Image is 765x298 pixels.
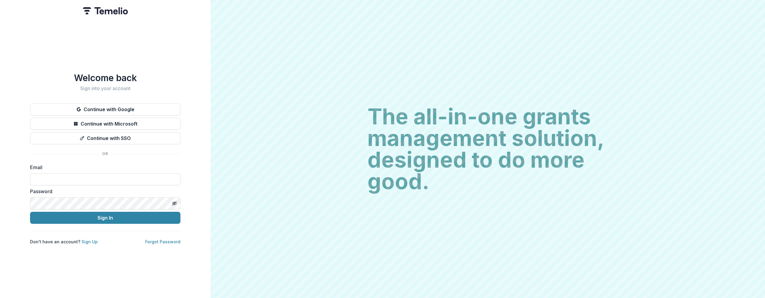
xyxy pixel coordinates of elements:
[30,86,180,91] h2: Sign into your account
[30,132,180,144] button: Continue with SSO
[83,7,128,14] img: Temelio
[30,212,180,224] button: Sign In
[30,164,177,171] label: Email
[81,239,98,244] a: Sign Up
[170,199,179,208] button: Toggle password visibility
[30,118,180,130] button: Continue with Microsoft
[30,239,98,245] p: Don't have an account?
[30,72,180,83] h1: Welcome back
[145,239,180,244] a: Forgot Password
[30,103,180,115] button: Continue with Google
[30,188,177,195] label: Password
